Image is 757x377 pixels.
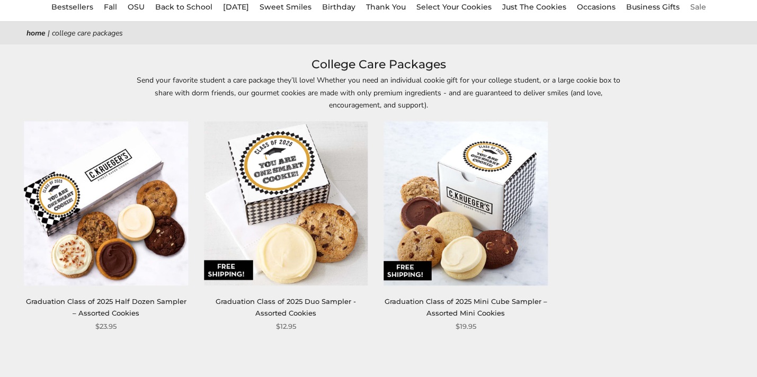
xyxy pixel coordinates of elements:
img: Graduation Class of 2025 Half Dozen Sampler – Assorted Cookies [24,122,188,285]
a: Bestsellers [51,2,93,12]
a: Graduation Class of 2025 Duo Sampler - Assorted Cookies [216,297,356,317]
img: Graduation Class of 2025 Mini Cube Sampler – Assorted Mini Cookies [384,122,547,285]
a: Sale [690,2,706,12]
span: $12.95 [276,321,296,332]
a: Birthday [322,2,355,12]
span: College Care Packages [52,28,123,38]
a: Sweet Smiles [260,2,311,12]
a: Occasions [577,2,616,12]
span: $19.95 [456,321,476,332]
a: Thank You [366,2,406,12]
a: [DATE] [223,2,249,12]
span: | [48,28,50,38]
a: Graduation Class of 2025 Mini Cube Sampler – Assorted Mini Cookies [385,297,547,317]
h1: College Care Packages [42,55,715,74]
a: Fall [104,2,117,12]
span: $23.95 [95,321,117,332]
p: Send your favorite student a care package they’ll love! Whether you need an individual cookie gif... [135,74,622,111]
a: Just The Cookies [502,2,566,12]
a: Back to School [155,2,212,12]
a: Select Your Cookies [416,2,492,12]
a: Graduation Class of 2025 Half Dozen Sampler – Assorted Cookies [26,297,186,317]
img: Graduation Class of 2025 Duo Sampler - Assorted Cookies [204,122,368,285]
a: Business Gifts [626,2,680,12]
iframe: Sign Up via Text for Offers [8,337,110,369]
a: Home [26,28,46,38]
nav: breadcrumbs [26,27,731,39]
a: OSU [128,2,145,12]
